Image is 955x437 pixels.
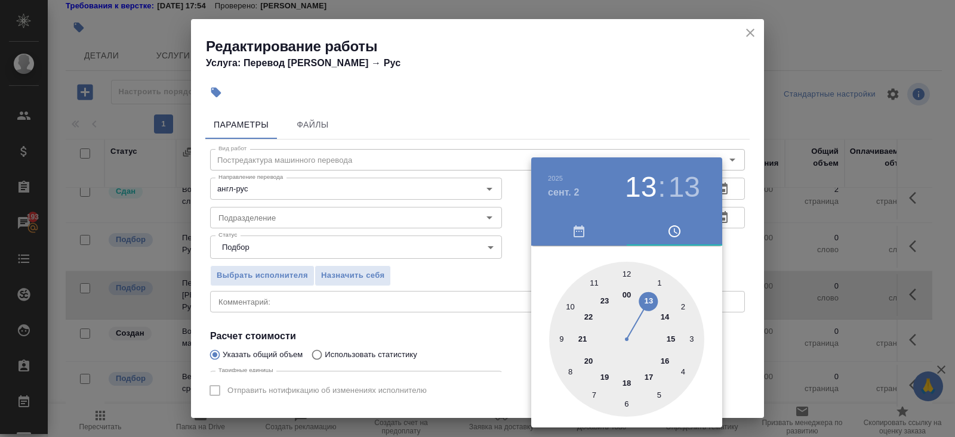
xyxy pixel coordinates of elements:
button: сент. 2 [548,185,580,200]
button: 13 [668,171,700,204]
button: 2025 [548,175,563,182]
h3: : [658,171,666,204]
button: 13 [625,171,657,204]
